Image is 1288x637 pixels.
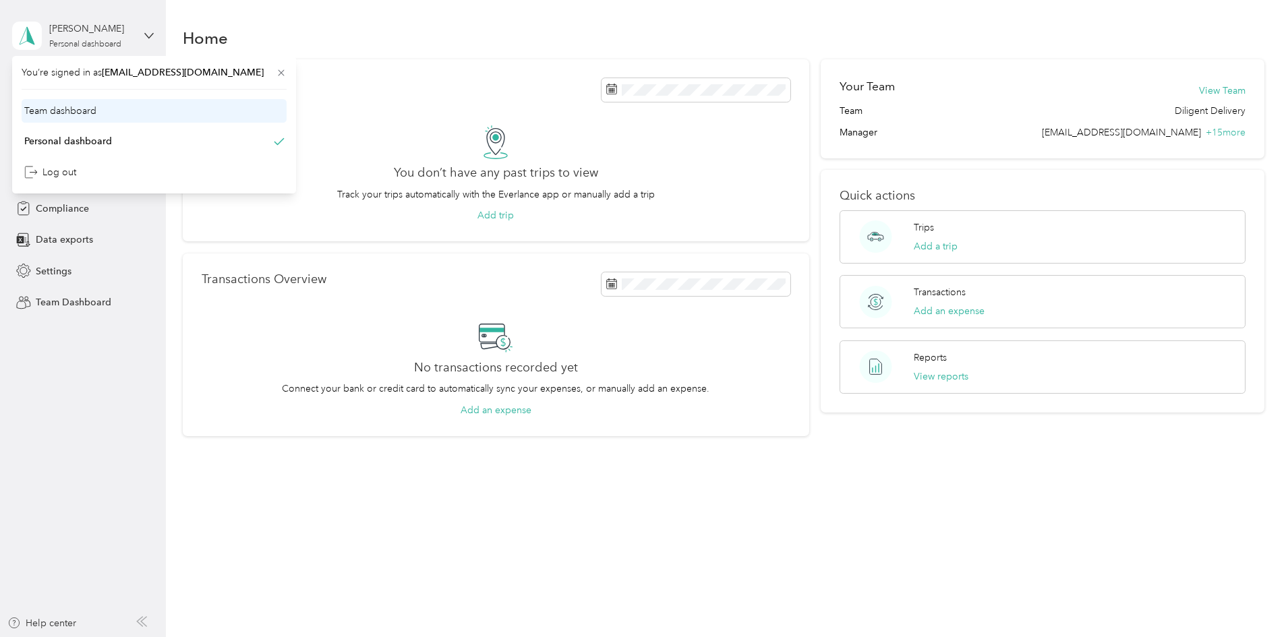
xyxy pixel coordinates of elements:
[102,67,264,78] span: [EMAIL_ADDRESS][DOMAIN_NAME]
[914,304,985,318] button: Add an expense
[840,125,877,140] span: Manager
[914,369,968,384] button: View reports
[22,65,287,80] span: You’re signed in as
[337,187,655,202] p: Track your trips automatically with the Everlance app or manually add a trip
[461,403,531,417] button: Add an expense
[394,166,598,180] h2: You don’t have any past trips to view
[24,134,112,148] div: Personal dashboard
[7,616,76,630] button: Help center
[840,78,895,95] h2: Your Team
[840,104,862,118] span: Team
[1206,127,1246,138] span: + 15 more
[36,295,111,309] span: Team Dashboard
[36,264,71,278] span: Settings
[914,239,958,253] button: Add a trip
[914,285,966,299] p: Transactions
[914,220,934,235] p: Trips
[477,208,514,222] button: Add trip
[24,104,96,118] div: Team dashboard
[49,40,121,49] div: Personal dashboard
[914,351,947,365] p: Reports
[1175,104,1246,118] span: Diligent Delivery
[36,233,93,247] span: Data exports
[49,22,134,36] div: [PERSON_NAME]
[414,361,578,375] h2: No transactions recorded yet
[36,202,89,216] span: Compliance
[282,382,709,396] p: Connect your bank or credit card to automatically sync your expenses, or manually add an expense.
[1212,562,1288,637] iframe: Everlance-gr Chat Button Frame
[24,165,76,179] div: Log out
[1042,127,1201,138] span: [EMAIL_ADDRESS][DOMAIN_NAME]
[1199,84,1246,98] button: View Team
[840,189,1246,203] p: Quick actions
[202,272,326,286] p: Transactions Overview
[183,31,228,45] h1: Home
